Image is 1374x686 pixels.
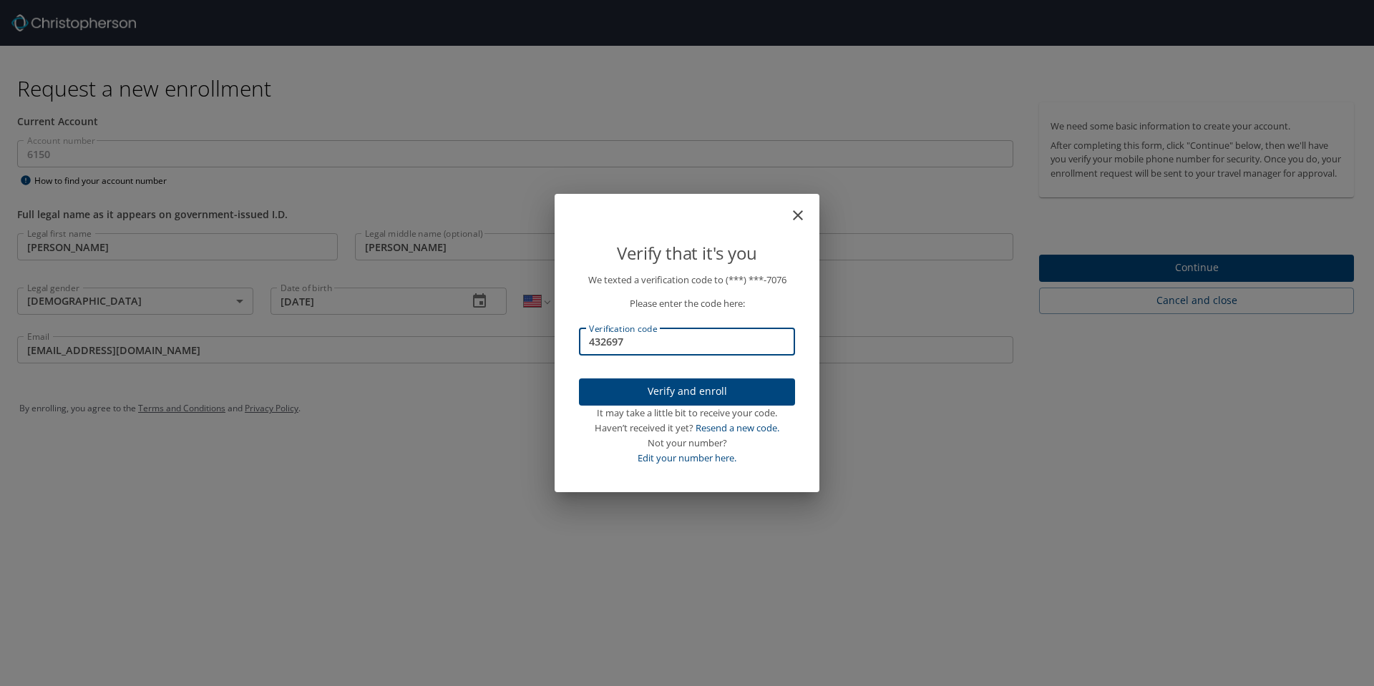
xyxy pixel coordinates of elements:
p: We texted a verification code to (***) ***- 7076 [579,273,795,288]
a: Resend a new code. [696,421,779,434]
button: Verify and enroll [579,378,795,406]
div: Haven’t received it yet? [579,421,795,436]
span: Verify and enroll [590,383,784,401]
div: It may take a little bit to receive your code. [579,406,795,421]
div: Not your number? [579,436,795,451]
button: close [796,200,814,217]
p: Verify that it's you [579,240,795,267]
a: Edit your number here. [638,451,736,464]
p: Please enter the code here: [579,296,795,311]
